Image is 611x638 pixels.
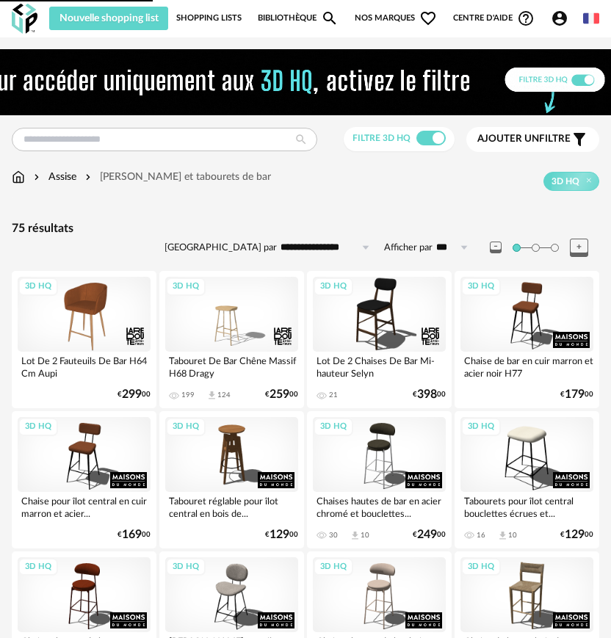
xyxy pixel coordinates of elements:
div: 3D HQ [166,418,206,436]
span: filtre [477,133,571,145]
span: Help Circle Outline icon [517,10,535,27]
div: Chaise pour îlot central en cuir marron et acier... [18,492,151,521]
span: 299 [122,390,142,399]
div: 3D HQ [18,558,58,576]
span: Filter icon [571,131,588,148]
div: € 00 [265,390,298,399]
a: 3D HQ Chaise pour îlot central en cuir marron et acier... €16900 [12,411,156,548]
div: Tabouret De Bar Chêne Massif H68 Dragy [165,352,298,381]
div: Tabouret réglable pour îlot central en bois de... [165,492,298,521]
span: 169 [122,530,142,540]
button: Nouvelle shopping list [49,7,168,30]
a: 3D HQ Tabouret De Bar Chêne Massif H68 Dragy 199 Download icon 124 €25900 [159,271,304,408]
div: € 00 [560,530,593,540]
a: 3D HQ Tabouret réglable pour îlot central en bois de... €12900 [159,411,304,548]
span: Nos marques [355,7,437,30]
div: 3D HQ [314,558,353,576]
span: Heart Outline icon [419,10,437,27]
a: 3D HQ Tabourets pour îlot central bouclettes écrues et... 16 Download icon 10 €12900 [455,411,599,548]
div: 3D HQ [461,558,501,576]
div: 3D HQ [314,418,353,436]
div: 3D HQ [314,278,353,296]
div: 124 [217,391,231,399]
span: 129 [565,530,585,540]
div: € 00 [413,530,446,540]
span: 398 [417,390,437,399]
label: [GEOGRAPHIC_DATA] par [164,242,277,254]
a: BibliothèqueMagnify icon [258,7,339,30]
div: 30 [329,531,338,540]
span: Download icon [497,530,508,541]
div: 3D HQ [18,278,58,296]
span: 259 [270,390,289,399]
div: 10 [508,531,517,540]
span: Account Circle icon [551,10,568,27]
img: svg+xml;base64,PHN2ZyB3aWR0aD0iMTYiIGhlaWdodD0iMTciIHZpZXdCb3g9IjAgMCAxNiAxNyIgZmlsbD0ibm9uZSIgeG... [12,170,25,184]
div: 3D HQ [18,418,58,436]
div: € 00 [117,390,151,399]
span: Ajouter un [477,134,539,144]
span: Magnify icon [321,10,339,27]
div: 3D HQ [166,278,206,296]
span: 179 [565,390,585,399]
div: Lot De 2 Fauteuils De Bar H64 Cm Aupi [18,352,151,381]
div: Lot De 2 Chaises De Bar Mi-hauteur Selyn [313,352,446,381]
div: Chaises hautes de bar en acier chromé et bouclettes... [313,492,446,521]
button: Ajouter unfiltre Filter icon [466,127,599,152]
span: Filtre 3D HQ [352,134,411,142]
div: 16 [477,531,485,540]
a: 3D HQ Chaises hautes de bar en acier chromé et bouclettes... 30 Download icon 10 €24900 [307,411,452,548]
div: € 00 [413,390,446,399]
img: svg+xml;base64,PHN2ZyB3aWR0aD0iMTYiIGhlaWdodD0iMTYiIHZpZXdCb3g9IjAgMCAxNiAxNiIgZmlsbD0ibm9uZSIgeG... [31,170,43,184]
div: € 00 [117,530,151,540]
span: Download icon [350,530,361,541]
div: 3D HQ [461,278,501,296]
span: 249 [417,530,437,540]
span: Download icon [206,390,217,401]
img: fr [583,10,599,26]
div: 3D HQ [461,418,501,436]
span: Centre d'aideHelp Circle Outline icon [453,10,535,27]
a: 3D HQ Lot De 2 Fauteuils De Bar H64 Cm Aupi €29900 [12,271,156,408]
a: 3D HQ Lot De 2 Chaises De Bar Mi-hauteur Selyn 21 €39800 [307,271,452,408]
div: 21 [329,391,338,399]
span: Account Circle icon [551,10,575,27]
a: 3D HQ Chaise de bar en cuir marron et acier noir H77 €17900 [455,271,599,408]
label: Afficher par [384,242,433,254]
div: 75 résultats [12,221,599,236]
a: Shopping Lists [176,7,242,30]
div: Assise [31,170,76,184]
img: OXP [12,4,37,34]
span: 129 [270,530,289,540]
div: € 00 [560,390,593,399]
div: Tabourets pour îlot central bouclettes écrues et... [460,492,593,521]
div: € 00 [265,530,298,540]
div: 10 [361,531,369,540]
div: Chaise de bar en cuir marron et acier noir H77 [460,352,593,381]
div: 199 [181,391,195,399]
div: 3D HQ [166,558,206,576]
span: Nouvelle shopping list [59,13,159,23]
